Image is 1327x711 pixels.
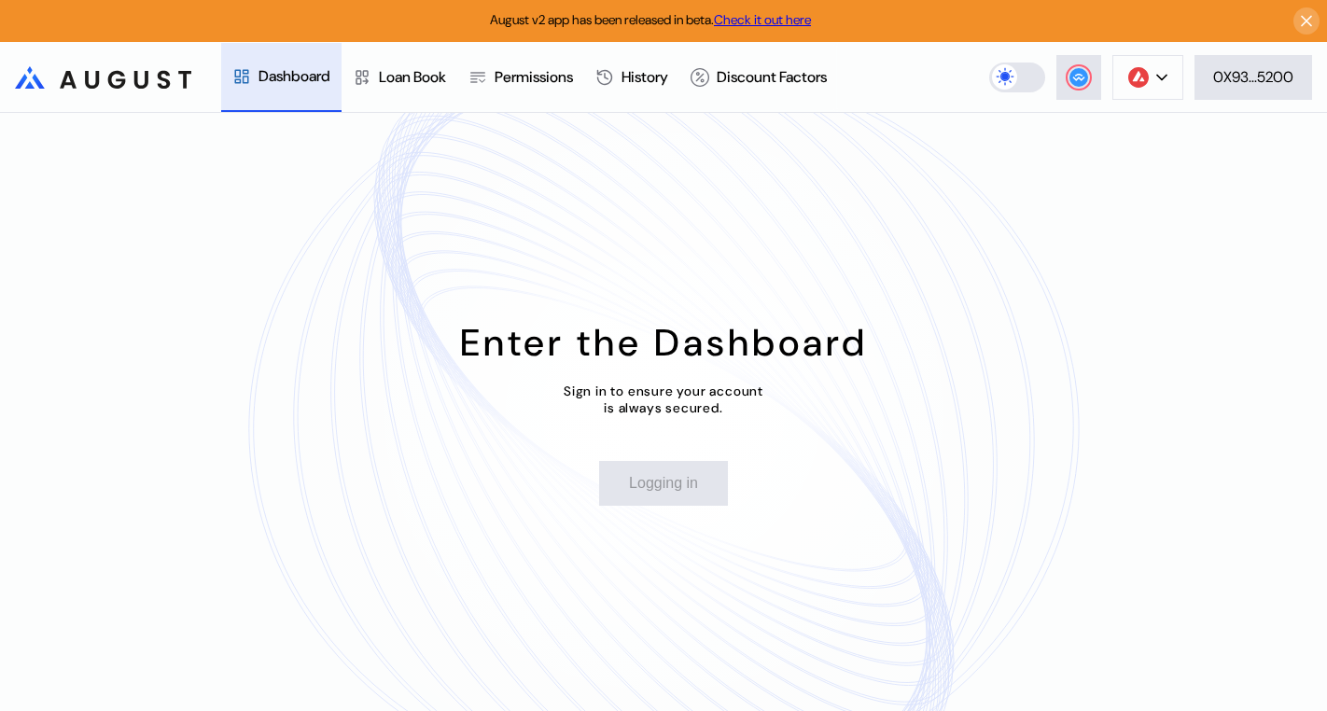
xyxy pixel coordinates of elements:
span: August v2 app has been released in beta. [490,11,811,28]
div: Permissions [495,67,573,87]
div: Loan Book [379,67,446,87]
div: Discount Factors [717,67,827,87]
button: 0X93...5200 [1194,55,1312,100]
div: Enter the Dashboard [460,318,868,367]
div: 0X93...5200 [1213,67,1293,87]
div: History [622,67,668,87]
button: chain logo [1112,55,1183,100]
a: Discount Factors [679,43,838,112]
img: chain logo [1128,67,1149,88]
a: Dashboard [221,43,342,112]
a: Permissions [457,43,584,112]
button: Logging in [599,461,728,506]
a: History [584,43,679,112]
div: Sign in to ensure your account is always secured. [564,383,763,416]
div: Dashboard [258,66,330,86]
a: Check it out here [714,11,811,28]
a: Loan Book [342,43,457,112]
